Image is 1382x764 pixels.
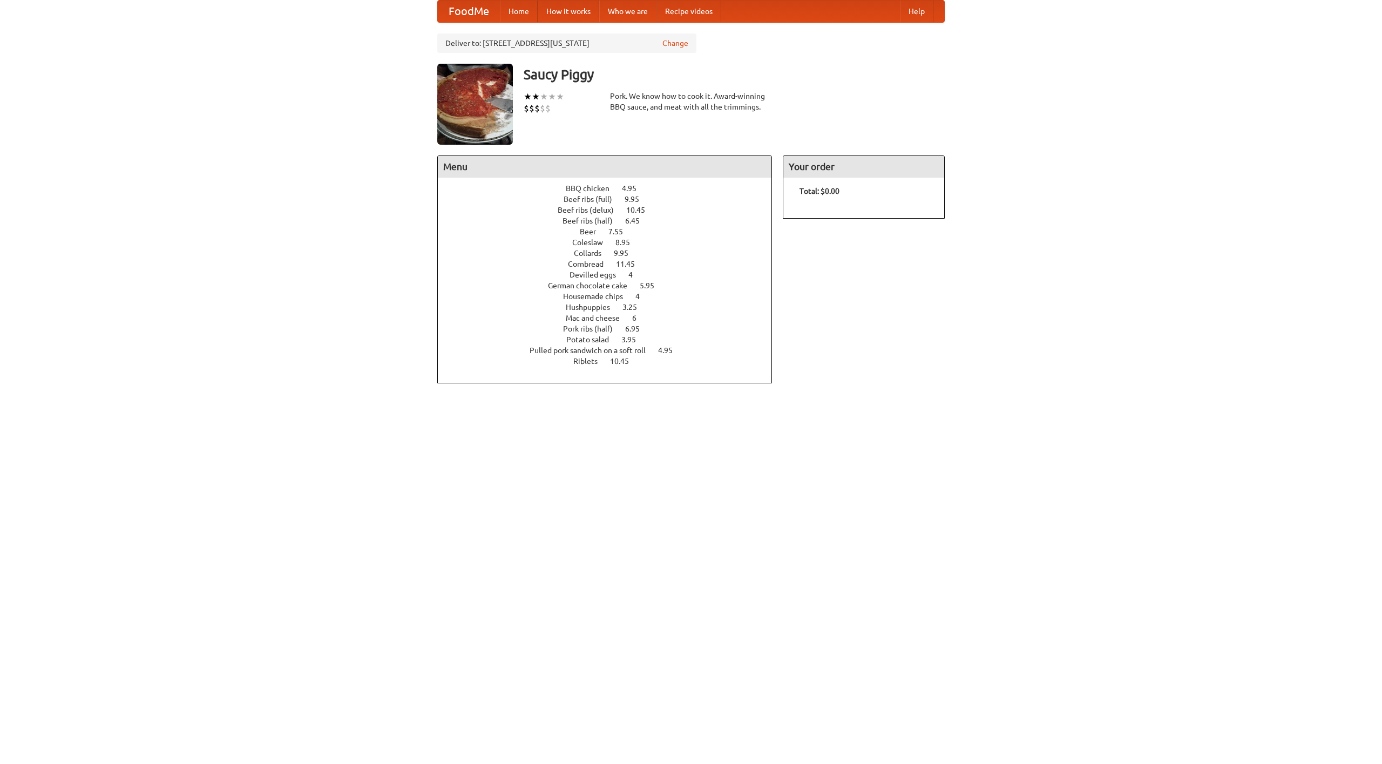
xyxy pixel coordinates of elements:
h3: Saucy Piggy [524,64,945,85]
span: BBQ chicken [566,184,620,193]
h4: Menu [438,156,771,178]
span: Mac and cheese [566,314,631,322]
a: How it works [538,1,599,22]
a: Devilled eggs 4 [570,271,653,279]
a: Collards 9.95 [574,249,648,258]
span: Beer [580,227,607,236]
a: Beef ribs (full) 9.95 [564,195,659,204]
span: Beef ribs (half) [563,217,624,225]
span: 3.95 [621,335,647,344]
li: $ [529,103,534,114]
li: ★ [556,91,564,103]
a: Housemade chips 4 [563,292,660,301]
span: Devilled eggs [570,271,627,279]
a: Who we are [599,1,656,22]
a: Recipe videos [656,1,721,22]
a: German chocolate cake 5.95 [548,281,674,290]
span: Potato salad [566,335,620,344]
span: 10.45 [610,357,640,366]
span: 9.95 [614,249,639,258]
a: BBQ chicken 4.95 [566,184,656,193]
a: Potato salad 3.95 [566,335,656,344]
li: $ [524,103,529,114]
a: Change [662,38,688,49]
a: Pork ribs (half) 6.95 [563,324,660,333]
span: 5.95 [640,281,665,290]
a: Cornbread 11.45 [568,260,655,268]
span: Beef ribs (full) [564,195,623,204]
li: ★ [524,91,532,103]
a: Hushpuppies 3.25 [566,303,657,312]
a: Coleslaw 8.95 [572,238,650,247]
span: 11.45 [616,260,646,268]
span: 8.95 [615,238,641,247]
a: Home [500,1,538,22]
h4: Your order [783,156,944,178]
span: 4 [635,292,651,301]
span: 10.45 [626,206,656,214]
a: Help [900,1,933,22]
span: 4.95 [658,346,683,355]
span: Coleslaw [572,238,614,247]
span: Riblets [573,357,608,366]
li: ★ [548,91,556,103]
a: Pulled pork sandwich on a soft roll 4.95 [530,346,693,355]
li: ★ [540,91,548,103]
span: Hushpuppies [566,303,621,312]
li: $ [534,103,540,114]
a: Beer 7.55 [580,227,643,236]
img: angular.jpg [437,64,513,145]
span: 3.25 [622,303,648,312]
a: Beef ribs (delux) 10.45 [558,206,665,214]
a: Riblets 10.45 [573,357,649,366]
a: Mac and cheese 6 [566,314,656,322]
b: Total: $0.00 [800,187,839,195]
div: Deliver to: [STREET_ADDRESS][US_STATE] [437,33,696,53]
span: 6 [632,314,647,322]
a: Beef ribs (half) 6.45 [563,217,660,225]
span: 6.95 [625,324,651,333]
a: FoodMe [438,1,500,22]
li: ★ [532,91,540,103]
li: $ [540,103,545,114]
span: 4 [628,271,643,279]
span: Pulled pork sandwich on a soft roll [530,346,656,355]
span: 7.55 [608,227,634,236]
span: Collards [574,249,612,258]
span: Cornbread [568,260,614,268]
span: Beef ribs (delux) [558,206,625,214]
li: $ [545,103,551,114]
span: 9.95 [625,195,650,204]
span: Pork ribs (half) [563,324,624,333]
span: German chocolate cake [548,281,638,290]
span: 4.95 [622,184,647,193]
div: Pork. We know how to cook it. Award-winning BBQ sauce, and meat with all the trimmings. [610,91,772,112]
span: 6.45 [625,217,651,225]
span: Housemade chips [563,292,634,301]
